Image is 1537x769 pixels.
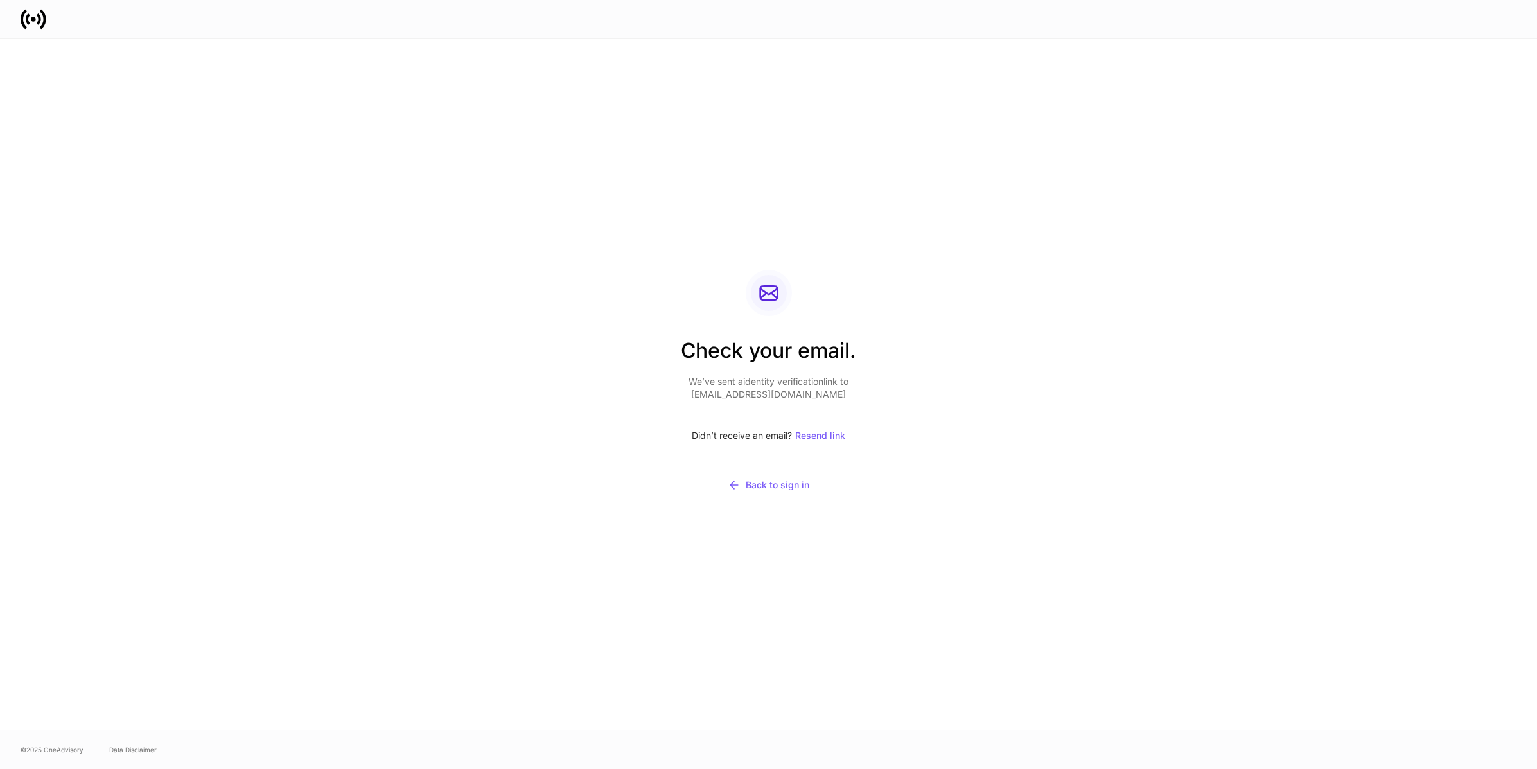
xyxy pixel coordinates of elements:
[681,470,856,500] button: Back to sign in
[728,479,809,491] div: Back to sign in
[109,745,157,755] a: Data Disclaimer
[681,375,856,401] p: We’ve sent a identity verification link to [EMAIL_ADDRESS][DOMAIN_NAME]
[681,337,856,375] h2: Check your email.
[795,431,845,440] div: Resend link
[795,421,846,450] button: Resend link
[21,745,83,755] span: © 2025 OneAdvisory
[681,421,856,450] div: Didn’t receive an email?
